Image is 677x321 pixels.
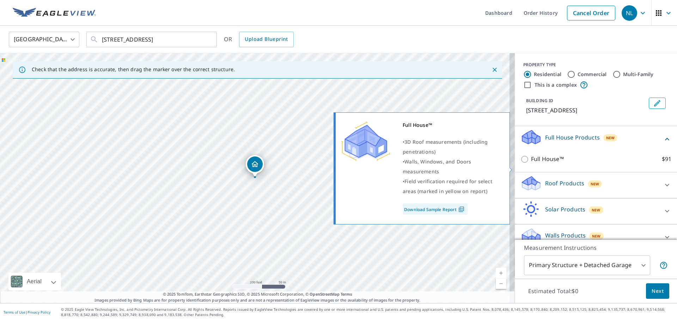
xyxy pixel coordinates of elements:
[13,8,96,18] img: EV Logo
[545,179,584,187] p: Roof Products
[8,273,61,290] div: Aerial
[403,203,468,215] a: Download Sample Report
[403,137,501,157] div: •
[496,278,506,289] a: Current Level 17, Zoom Out
[526,98,553,104] p: BUILDING ID
[4,310,25,315] a: Terms of Use
[592,207,600,213] span: New
[403,138,488,155] span: 3D Roof measurements (including penetrations)
[526,106,646,115] p: [STREET_ADDRESS]
[606,135,615,141] span: New
[520,129,671,149] div: Full House ProductsNew
[520,227,671,247] div: Walls ProductsNew
[28,310,50,315] a: Privacy Policy
[245,35,288,44] span: Upload Blueprint
[520,175,671,195] div: Roof ProductsNew
[659,261,668,270] span: Your report will include the primary structure and a detached garage if one exists.
[531,155,564,163] p: Full House™
[341,120,390,162] img: Premium
[652,287,664,296] span: Next
[310,291,339,297] a: OpenStreetMap
[9,30,79,49] div: [GEOGRAPHIC_DATA]
[341,291,352,297] a: Terms
[545,205,585,214] p: Solar Products
[545,133,600,142] p: Full House Products
[524,255,650,275] div: Primary Structure + Detached Garage
[622,5,637,21] div: NL
[25,273,44,290] div: Aerial
[224,32,294,47] div: OR
[403,157,501,177] div: •
[4,310,50,314] p: |
[403,177,501,196] div: •
[32,66,235,73] p: Check that the address is accurate, then drag the marker over the correct structure.
[662,155,671,163] p: $91
[490,65,499,74] button: Close
[403,158,471,175] span: Walls, Windows, and Doors measurements
[567,6,615,20] a: Cancel Order
[403,178,492,195] span: Field verification required for select areas (marked in yellow on report)
[523,283,584,299] p: Estimated Total: $0
[246,155,264,177] div: Dropped pin, building 1, Residential property, 13120 COVENTRY HILLS WAY NE CALGARY AB T3K6C1
[591,181,599,187] span: New
[496,268,506,278] a: Current Level 17, Zoom In
[623,71,654,78] label: Multi-Family
[524,243,668,252] p: Measurement Instructions
[403,120,501,130] div: Full House™
[535,81,577,88] label: This is a complex
[520,201,671,221] div: Solar ProductsNew
[534,71,561,78] label: Residential
[457,206,466,212] img: Pdf Icon
[61,307,673,317] p: © 2025 Eagle View Technologies, Inc. and Pictometry International Corp. All Rights Reserved. Repo...
[239,32,293,47] a: Upload Blueprint
[649,98,666,109] button: Edit building 1
[523,62,669,68] div: PROPERTY TYPE
[163,291,352,297] span: © 2025 TomTom, Earthstar Geographics SIO, © 2025 Microsoft Corporation, ©
[592,233,601,239] span: New
[578,71,607,78] label: Commercial
[646,283,669,299] button: Next
[102,30,202,49] input: Search by address or latitude-longitude
[545,231,586,240] p: Walls Products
